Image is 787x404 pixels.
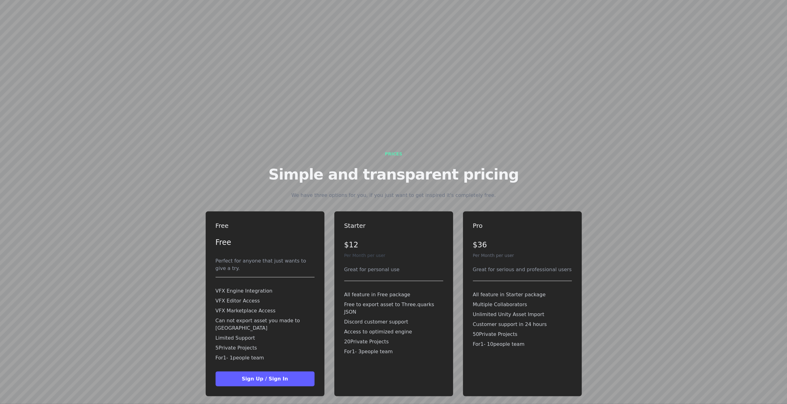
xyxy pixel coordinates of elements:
[473,266,572,273] div: Great for serious and professional users
[216,297,314,305] p: VFX Editor Access
[344,348,443,355] p: For 1 - 3 people team
[216,287,314,295] p: VFX Engine Integration
[216,317,314,332] p: Can not export asset you made to [GEOGRAPHIC_DATA]
[344,318,443,326] p: Discord customer support
[216,237,314,247] p: Free
[344,240,443,250] p: $12
[344,252,443,258] p: Per Month per user
[473,252,572,258] p: Per Month per user
[291,192,496,199] h4: We have three options for you, if you just want to get inspired it's completely free.
[216,307,314,315] p: VFX Marketplace Access
[473,221,572,230] h3: Pro
[473,341,572,348] p: For 1 - 10 people team
[268,167,519,182] h2: Simple and transparent pricing
[216,221,314,230] h3: Free
[473,331,572,338] p: 50 Private Projects
[344,338,443,345] p: 20 Private Projects
[344,221,443,230] h3: Starter
[473,240,572,250] p: $36
[344,301,443,316] p: Free to export asset to Three.quarks JSON
[344,328,443,336] p: Access to optimized engine
[216,257,314,272] div: Perfect for anyone that just wants to give a try.
[216,334,314,342] p: Limited Support
[473,301,572,308] p: Multiple Collaborators
[216,344,314,352] p: 5 Private Projects
[385,151,402,157] div: Prices
[473,321,572,328] p: Customer support in 24 hours
[344,291,443,298] p: All feature in Free package
[216,376,314,382] a: Sign Up / Sign In
[344,266,443,273] div: Great for personal use
[216,371,314,386] button: Sign Up / Sign In
[473,311,572,318] p: Unlimited Unity Asset Import
[473,291,572,298] p: All feature in Starter package
[216,354,314,362] p: For 1 - 1 people team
